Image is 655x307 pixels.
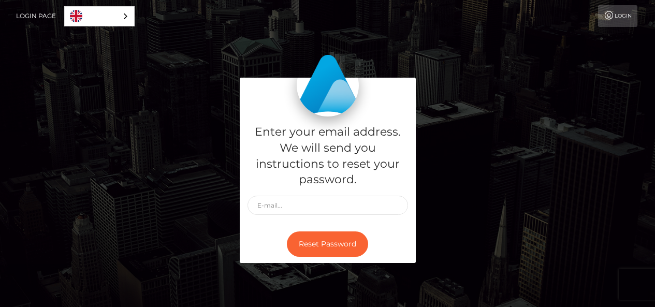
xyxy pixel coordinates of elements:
a: Login Page [16,5,56,27]
a: Login [598,5,637,27]
aside: Language selected: English [64,6,135,26]
img: MassPay Login [297,54,359,116]
div: Language [64,6,135,26]
button: Reset Password [287,231,368,257]
h5: Enter your email address. We will send you instructions to reset your password. [248,124,408,188]
input: E-mail... [248,196,408,215]
a: English [65,7,134,26]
